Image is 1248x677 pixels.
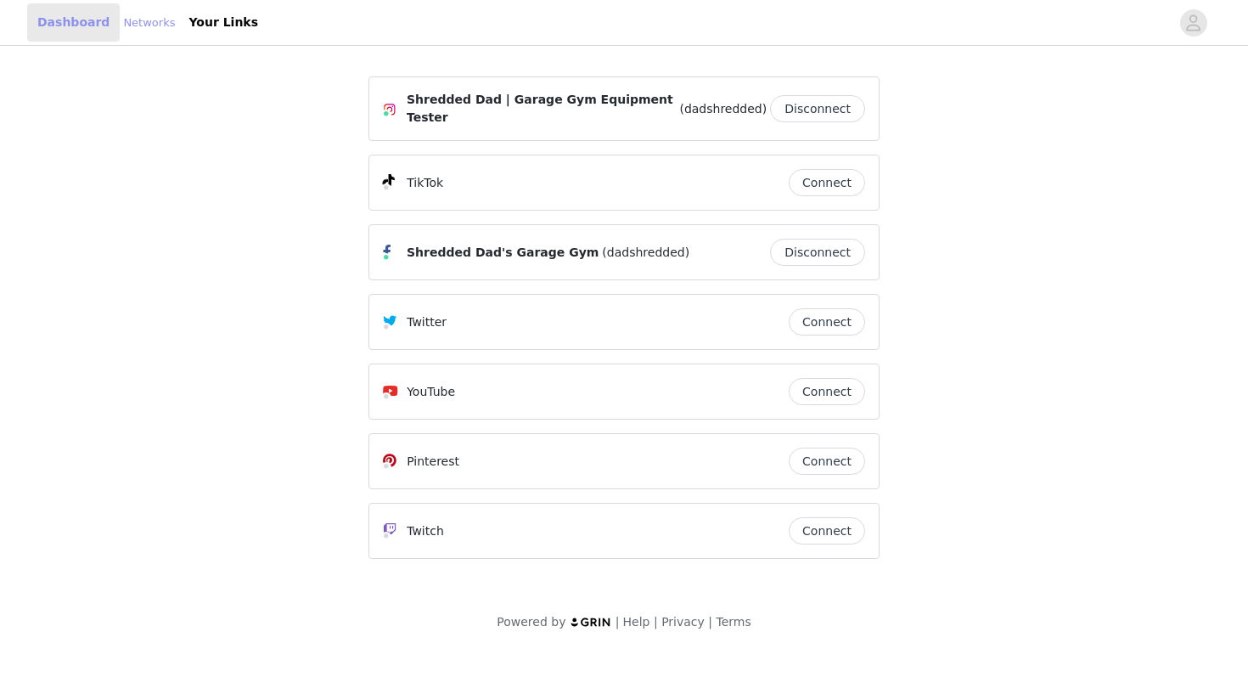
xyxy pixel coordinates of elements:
span: | [708,615,712,629]
a: Privacy [661,615,705,629]
button: Connect [789,517,865,544]
span: (dadshredded) [679,100,767,118]
p: Twitter [407,313,447,331]
a: Terms [716,615,750,629]
a: Your Links [178,3,268,42]
div: avatar [1185,9,1201,37]
p: TikTok [407,174,443,192]
a: Dashboard [27,3,120,42]
span: Shredded Dad's Garage Gym [407,244,599,262]
span: | [616,615,620,629]
button: Connect [789,169,865,196]
img: logo [570,617,612,628]
p: YouTube [407,383,455,401]
span: | [654,615,658,629]
span: Powered by [497,615,565,629]
button: Disconnect [770,95,865,122]
img: Instagram Icon [383,103,396,116]
span: (dadshredded) [602,244,689,262]
button: Connect [789,378,865,405]
p: Twitch [407,522,444,540]
p: Pinterest [407,453,459,471]
button: Connect [789,448,865,475]
button: Disconnect [770,239,865,266]
span: Shredded Dad | Garage Gym Equipment Tester [407,91,676,127]
button: Connect [789,308,865,336]
a: Networks [123,14,175,31]
a: Help [623,615,650,629]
